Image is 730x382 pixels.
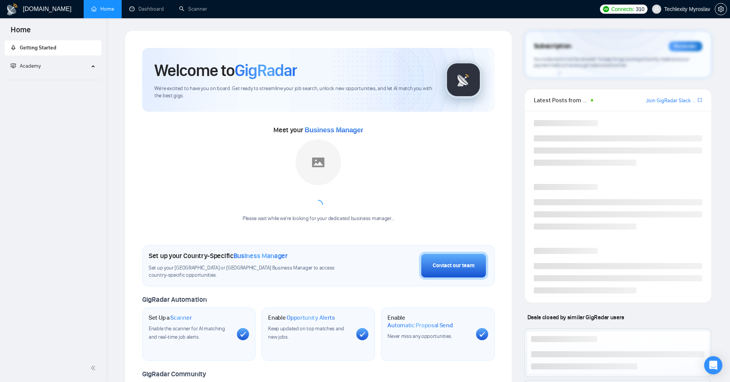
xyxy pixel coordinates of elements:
[534,95,589,105] span: Latest Posts from the GigRadar Community
[646,97,696,105] a: Join GigRadar Slack Community
[154,60,297,81] h1: Welcome to
[238,215,399,222] div: Please wait while we're looking for your dedicated business manager...
[715,6,727,12] span: setting
[179,6,207,12] a: searchScanner
[149,314,192,322] h1: Set Up a
[387,322,452,329] span: Automatic Proposal Send
[20,63,41,69] span: Academy
[698,97,702,104] a: export
[524,311,627,324] span: Deals closed by similar GigRadar users
[287,314,335,322] span: Opportunity Alerts
[603,6,609,12] img: upwork-logo.png
[5,24,37,40] span: Home
[149,325,225,340] span: Enable the scanner for AI matching and real-time job alerts.
[235,60,297,81] span: GigRadar
[534,40,571,53] span: Subscription
[11,45,16,50] span: rocket
[295,139,341,185] img: placeholder.png
[654,6,659,12] span: user
[142,295,206,304] span: GigRadar Automation
[534,56,689,68] span: Your subscription will be renewed. To keep things running smoothly, make sure your payment method...
[313,200,323,209] span: loading
[704,356,722,374] div: Open Intercom Messenger
[129,6,164,12] a: dashboardDashboard
[142,370,206,378] span: GigRadar Community
[433,262,474,270] div: Contact our team
[5,40,102,55] li: Getting Started
[698,97,702,103] span: export
[154,85,432,100] span: We're excited to have you on board. Get ready to streamline your job search, unlock new opportuni...
[419,252,488,280] button: Contact our team
[91,6,114,12] a: homeHome
[233,252,288,260] span: Business Manager
[387,333,452,339] span: Never miss any opportunities.
[715,3,727,15] button: setting
[20,44,56,51] span: Getting Started
[5,77,102,82] li: Academy Homepage
[611,5,634,13] span: Connects:
[268,314,335,322] h1: Enable
[669,41,702,51] div: Reminder
[268,325,344,340] span: Keep updated on top matches and new jobs.
[273,126,363,134] span: Meet your
[11,63,41,69] span: Academy
[305,126,363,134] span: Business Manager
[149,252,288,260] h1: Set up your Country-Specific
[715,6,727,12] a: setting
[170,314,192,322] span: Scanner
[387,314,470,329] h1: Enable
[149,265,352,279] span: Set up your [GEOGRAPHIC_DATA] or [GEOGRAPHIC_DATA] Business Manager to access country-specific op...
[11,63,16,68] span: fund-projection-screen
[90,364,98,372] span: double-left
[6,3,18,16] img: logo
[444,61,482,99] img: gigradar-logo.png
[636,5,644,13] span: 310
